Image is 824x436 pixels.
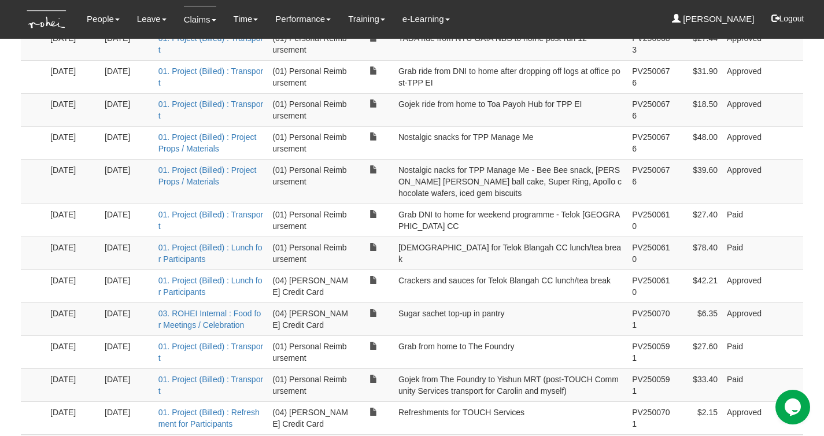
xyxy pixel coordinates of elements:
[46,335,100,368] td: [DATE]
[627,237,677,269] td: PV2500610
[677,335,722,368] td: $27.60
[677,302,722,335] td: $6.35
[627,302,677,335] td: PV2500701
[722,93,768,126] td: Approved
[627,93,677,126] td: PV2500676
[46,302,100,335] td: [DATE]
[268,93,354,126] td: (01) Personal Reimbursement
[394,335,627,368] td: Grab from home to The Foundry
[627,368,677,401] td: PV2500591
[348,6,385,32] a: Training
[763,5,812,32] button: Logout
[268,302,354,335] td: (04) [PERSON_NAME] Credit Card
[158,276,263,297] a: 01. Project (Billed) : Lunch for Participants
[722,269,768,302] td: Approved
[46,204,100,237] td: [DATE]
[46,126,100,159] td: [DATE]
[100,204,154,237] td: [DATE]
[100,368,154,401] td: [DATE]
[158,99,263,120] a: 01. Project (Billed) : Transport
[275,6,331,32] a: Performance
[775,390,812,424] iframe: chat widget
[46,60,100,93] td: [DATE]
[722,335,768,368] td: Paid
[268,237,354,269] td: (01) Personal Reimbursement
[158,165,257,186] a: 01. Project (Billed) : Project Props / Materials
[46,159,100,204] td: [DATE]
[46,93,100,126] td: [DATE]
[722,401,768,434] td: Approved
[137,6,167,32] a: Leave
[46,237,100,269] td: [DATE]
[234,6,258,32] a: Time
[394,27,627,60] td: TADA ride from NTU GAIA NBS to home post-run 12
[158,375,263,396] a: 01. Project (Billed) : Transport
[722,204,768,237] td: Paid
[677,159,722,204] td: $39.60
[722,368,768,401] td: Paid
[672,6,755,32] a: [PERSON_NAME]
[158,408,260,428] a: 01. Project (Billed) : Refreshment for Participants
[394,237,627,269] td: [DEMOGRAPHIC_DATA] for Telok Blangah CC lunch/tea break
[394,401,627,434] td: Refreshments for TOUCH Services
[158,309,261,330] a: 03. ROHEI Internal : Food for Meetings / Celebration
[158,243,263,264] a: 01. Project (Billed) : Lunch for Participants
[677,269,722,302] td: $42.21
[722,302,768,335] td: Approved
[158,210,263,231] a: 01. Project (Billed) : Transport
[677,27,722,60] td: $27.44
[268,335,354,368] td: (01) Personal Reimbursement
[46,27,100,60] td: [DATE]
[394,269,627,302] td: Crackers and sauces for Telok Blangah CC lunch/tea break
[394,302,627,335] td: Sugar sachet top-up in pantry
[268,204,354,237] td: (01) Personal Reimbursement
[87,6,120,32] a: People
[158,66,263,87] a: 01. Project (Billed) : Transport
[627,126,677,159] td: PV2500676
[677,401,722,434] td: $2.15
[627,401,677,434] td: PV2500701
[100,401,154,434] td: [DATE]
[100,159,154,204] td: [DATE]
[677,368,722,401] td: $33.40
[627,335,677,368] td: PV2500591
[100,126,154,159] td: [DATE]
[722,27,768,60] td: Approved
[268,368,354,401] td: (01) Personal Reimbursement
[677,126,722,159] td: $48.00
[268,159,354,204] td: (01) Personal Reimbursement
[677,93,722,126] td: $18.50
[268,27,354,60] td: (01) Personal Reimbursement
[627,269,677,302] td: PV2500610
[268,401,354,434] td: (04) [PERSON_NAME] Credit Card
[158,34,263,54] a: 01. Project (Billed) : Transport
[158,132,257,153] a: 01. Project (Billed) : Project Props / Materials
[100,269,154,302] td: [DATE]
[394,126,627,159] td: Nostalgic snacks for TPP Manage Me
[394,60,627,93] td: Grab ride from DNI to home after dropping off logs at office post-TPP EI
[100,60,154,93] td: [DATE]
[46,401,100,434] td: [DATE]
[394,159,627,204] td: Nostalgic nacks for TPP Manage Me - Bee Bee snack, [PERSON_NAME] [PERSON_NAME] ball cake, Super R...
[46,269,100,302] td: [DATE]
[158,342,263,363] a: 01. Project (Billed) : Transport
[100,237,154,269] td: [DATE]
[677,204,722,237] td: $27.40
[100,93,154,126] td: [DATE]
[722,237,768,269] td: Paid
[677,237,722,269] td: $78.40
[722,60,768,93] td: Approved
[402,6,450,32] a: e-Learning
[268,269,354,302] td: (04) [PERSON_NAME] Credit Card
[268,60,354,93] td: (01) Personal Reimbursement
[394,93,627,126] td: Gojek ride from home to Toa Payoh Hub for TPP EI
[394,368,627,401] td: Gojek from The Foundry to Yishun MRT (post-TOUCH Community Services transport for Carolin and mys...
[627,60,677,93] td: PV2500676
[394,204,627,237] td: Grab DNI to home for weekend programme - Telok [GEOGRAPHIC_DATA] CC
[627,27,677,60] td: PV2500683
[184,6,216,33] a: Claims
[46,368,100,401] td: [DATE]
[722,159,768,204] td: Approved
[100,27,154,60] td: [DATE]
[100,335,154,368] td: [DATE]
